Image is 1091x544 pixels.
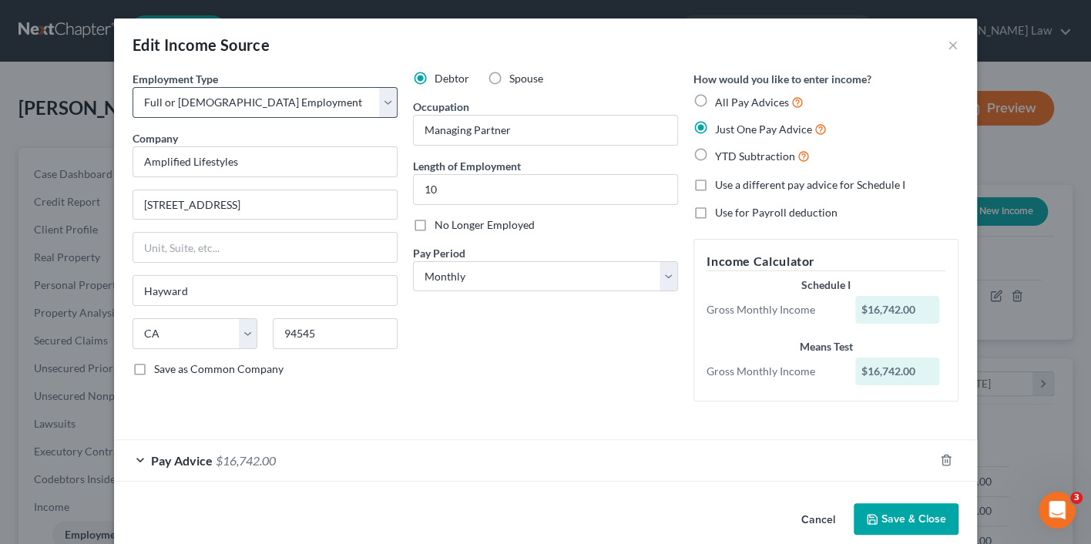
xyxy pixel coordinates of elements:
span: 3 [1070,492,1083,504]
label: Length of Employment [413,158,521,174]
input: Unit, Suite, etc... [133,233,397,262]
div: Edit Income Source [133,34,270,55]
iframe: Intercom live chat [1039,492,1076,529]
input: Enter city... [133,276,397,305]
span: No Longer Employed [435,218,535,231]
div: Gross Monthly Income [699,364,848,379]
input: Enter address... [133,190,397,220]
label: Occupation [413,99,469,115]
label: How would you like to enter income? [693,71,871,87]
span: Just One Pay Advice [715,123,812,136]
span: Spouse [509,72,543,85]
span: Employment Type [133,72,218,86]
button: × [948,35,958,54]
span: $16,742.00 [216,453,276,468]
span: Debtor [435,72,469,85]
span: Company [133,132,178,145]
span: All Pay Advices [715,96,789,109]
input: ex: 2 years [414,175,677,204]
span: Pay Advice [151,453,213,468]
div: $16,742.00 [855,358,940,385]
button: Save & Close [854,503,958,536]
input: -- [414,116,677,145]
span: YTD Subtraction [715,149,795,163]
input: Search company by name... [133,146,398,177]
input: Enter zip... [273,318,398,349]
span: Use for Payroll deduction [715,206,838,219]
div: Means Test [707,339,945,354]
span: Pay Period [413,247,465,260]
div: $16,742.00 [855,296,940,324]
span: Save as Common Company [154,362,284,375]
div: Gross Monthly Income [699,302,848,317]
div: Schedule I [707,277,945,293]
h5: Income Calculator [707,252,945,271]
span: Use a different pay advice for Schedule I [715,178,905,191]
button: Cancel [789,505,848,536]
